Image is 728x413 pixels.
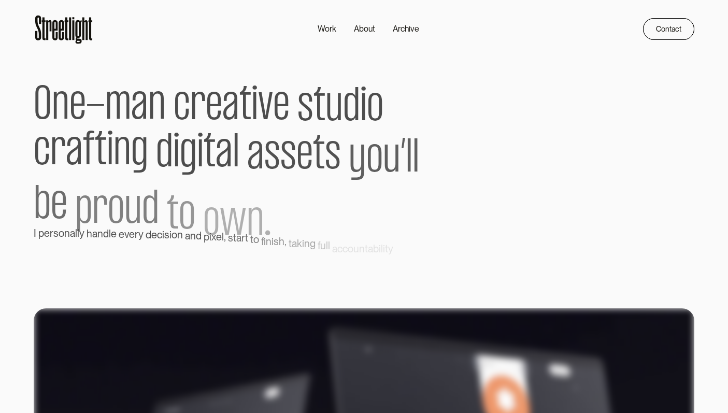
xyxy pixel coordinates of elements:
[388,241,393,257] span: y
[92,189,108,232] span: r
[185,228,190,244] span: a
[220,201,247,244] span: w
[190,86,206,129] span: r
[383,241,385,257] span: i
[167,195,179,238] span: t
[239,86,251,129] span: t
[105,85,131,128] span: m
[129,226,135,242] span: e
[383,138,401,181] span: u
[204,229,209,245] span: p
[348,241,353,257] span: o
[264,234,266,249] span: i
[177,227,183,243] span: n
[318,23,336,35] div: Work
[297,236,302,251] span: k
[164,227,169,243] span: s
[345,20,384,38] a: About
[412,138,419,181] span: l
[274,234,279,249] span: s
[109,226,111,241] span: l
[353,241,359,257] span: u
[406,138,412,181] span: l
[34,184,51,227] span: b
[393,23,419,35] div: Archive
[142,189,159,232] span: d
[224,229,226,245] span: ,
[251,86,258,129] span: i
[131,85,148,128] span: a
[69,85,86,128] span: e
[206,86,222,129] span: e
[92,226,97,241] span: a
[119,226,124,242] span: e
[174,86,190,129] span: c
[83,131,95,174] span: f
[384,20,428,38] a: Archive
[138,226,144,242] span: y
[169,227,172,243] span: i
[75,226,77,241] span: l
[313,87,325,130] span: t
[157,227,162,243] span: c
[216,133,233,176] span: a
[656,23,681,35] div: Contact
[75,189,92,232] span: p
[381,241,383,257] span: l
[272,234,274,249] span: i
[332,241,337,257] span: a
[34,85,52,128] span: O
[64,226,70,241] span: n
[86,85,105,128] span: -
[367,87,383,130] span: o
[204,133,216,176] span: t
[113,131,131,174] span: n
[360,87,367,130] span: i
[51,184,67,227] span: e
[296,135,313,178] span: e
[264,201,271,244] span: .
[292,236,297,251] span: a
[131,131,148,174] span: g
[228,231,233,246] span: s
[151,227,157,243] span: e
[148,85,166,128] span: n
[222,86,239,129] span: a
[196,228,202,244] span: d
[328,238,330,254] span: l
[253,232,259,248] span: o
[309,20,345,38] a: Work
[304,236,310,251] span: n
[111,226,117,241] span: e
[266,234,272,249] span: n
[241,231,245,246] span: r
[34,131,50,174] span: c
[320,238,326,254] span: u
[284,234,287,249] span: ,
[337,241,342,257] span: c
[379,241,381,257] span: i
[107,131,113,174] span: i
[197,133,204,176] span: i
[79,226,84,241] span: y
[172,227,177,243] span: o
[87,226,92,241] span: h
[245,231,248,246] span: t
[108,189,124,232] span: o
[77,226,79,241] span: l
[368,241,373,257] span: a
[66,131,83,174] span: a
[279,234,284,249] span: h
[97,226,103,241] span: n
[313,135,325,178] span: t
[250,232,253,248] span: t
[264,135,280,178] span: s
[247,201,264,244] span: n
[222,229,224,245] span: l
[343,87,360,130] span: d
[135,226,138,242] span: r
[302,236,304,251] span: i
[209,229,211,245] span: i
[52,85,69,128] span: n
[233,133,239,176] span: l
